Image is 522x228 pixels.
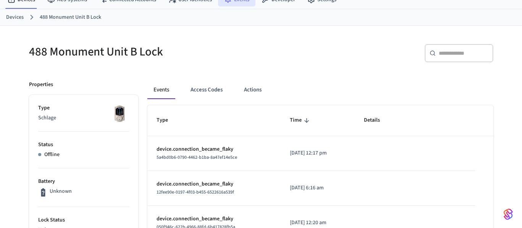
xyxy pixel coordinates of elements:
[40,13,101,21] a: 488 Monument Unit B Lock
[110,104,129,123] img: Schlage Sense Smart Deadbolt with Camelot Trim, Front
[364,114,390,126] span: Details
[29,44,257,60] h5: 488 Monument Unit B Lock
[38,114,129,122] p: Schlage
[147,81,175,99] button: Events
[290,219,346,227] p: [DATE] 12:20 am
[38,216,129,224] p: Lock Status
[157,215,272,223] p: device.connection_became_flaky
[184,81,229,99] button: Access Codes
[157,180,272,188] p: device.connection_became_flaky
[38,141,129,149] p: Status
[504,208,513,220] img: SeamLogoGradient.69752ec5.svg
[290,149,346,157] p: [DATE] 12:17 pm
[157,189,234,195] span: 12fee90e-0197-4f03-b455-6522616a539f
[50,187,72,195] p: Unknown
[38,104,129,112] p: Type
[6,13,24,21] a: Devices
[157,145,272,153] p: device.connection_became_flaky
[147,81,493,99] div: ant example
[157,154,237,161] span: 5a4bd0b6-0790-4462-b1ba-8a47ef14e5ce
[38,178,129,186] p: Battery
[157,114,178,126] span: Type
[44,151,60,159] p: Offline
[29,81,53,89] p: Properties
[290,184,346,192] p: [DATE] 6:16 am
[290,114,312,126] span: Time
[238,81,268,99] button: Actions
